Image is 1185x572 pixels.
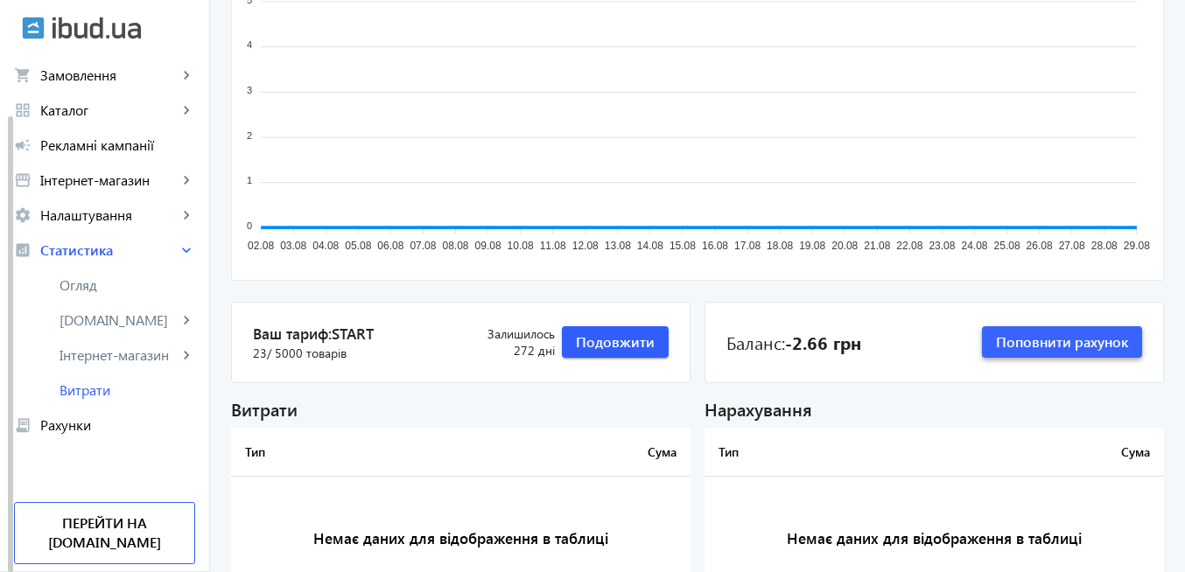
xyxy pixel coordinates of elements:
[14,416,32,434] mat-icon: receipt_long
[312,241,339,253] tspan: 04.08
[22,17,45,39] img: ibud.svg
[14,136,32,154] mat-icon: campaign
[247,130,252,141] tspan: 2
[831,241,858,253] tspan: 20.08
[864,241,890,253] tspan: 21.08
[267,345,347,361] span: / 5000 товарів
[896,241,922,253] tspan: 22.08
[1091,241,1118,253] tspan: 28.08
[40,66,178,84] span: Замовлення
[247,85,252,95] tspan: 3
[178,346,195,364] mat-icon: keyboard_arrow_right
[53,17,141,39] img: ibud_text.svg
[915,428,1164,477] th: Сума
[60,276,195,294] span: Огляд
[1059,241,1085,253] tspan: 27.08
[1124,241,1150,253] tspan: 29.08
[178,66,195,84] mat-icon: keyboard_arrow_right
[178,206,195,224] mat-icon: keyboard_arrow_right
[14,502,195,564] a: Перейти на [DOMAIN_NAME]
[508,241,534,253] tspan: 10.08
[994,241,1020,253] tspan: 25.08
[14,241,32,259] mat-icon: analytics
[929,241,955,253] tspan: 23.08
[231,428,442,477] th: Тип
[996,332,1128,352] span: Поповнити рахунок
[799,241,825,253] tspan: 19.08
[247,40,252,51] tspan: 4
[231,397,691,421] div: Витрати
[576,332,655,352] span: Подовжити
[60,311,178,329] span: [DOMAIN_NAME]
[442,241,468,253] tspan: 08.08
[40,206,178,224] span: Налаштування
[14,171,32,189] mat-icon: storefront
[14,66,32,84] mat-icon: shopping_cart
[280,241,306,253] tspan: 03.08
[247,176,252,186] tspan: 1
[60,346,178,364] span: Інтернет-магазин
[178,171,195,189] mat-icon: keyboard_arrow_right
[982,326,1142,358] button: Поповнити рахунок
[40,241,178,259] span: Статистика
[572,241,599,253] tspan: 12.08
[40,101,178,119] span: Каталог
[1027,241,1053,253] tspan: 26.08
[442,428,691,477] th: Сума
[248,241,274,253] tspan: 02.08
[345,241,371,253] tspan: 05.08
[253,345,347,362] span: 23
[540,241,566,253] tspan: 11.08
[767,241,793,253] tspan: 18.08
[40,136,195,154] span: Рекламні кампанії
[670,241,696,253] tspan: 15.08
[702,241,728,253] tspan: 16.08
[178,101,195,119] mat-icon: keyboard_arrow_right
[637,241,663,253] tspan: 14.08
[705,397,1164,421] div: Нарахування
[178,311,195,329] mat-icon: keyboard_arrow_right
[785,330,861,354] b: -2.66 грн
[562,326,669,358] button: Подовжити
[705,428,915,477] th: Тип
[40,416,195,434] span: Рахунки
[475,241,501,253] tspan: 09.08
[14,101,32,119] mat-icon: grid_view
[253,324,452,345] span: Ваш тариф:
[332,324,374,343] span: Start
[377,241,403,253] tspan: 06.08
[726,330,861,354] div: Баланс:
[410,241,436,253] tspan: 07.08
[452,325,555,343] span: Залишилось
[178,241,195,259] mat-icon: keyboard_arrow_right
[605,241,631,253] tspan: 13.08
[247,220,252,231] tspan: 0
[40,171,178,189] span: Інтернет-магазин
[452,325,555,359] div: 272 дні
[734,241,761,253] tspan: 17.08
[60,381,195,399] span: Витрати
[961,241,987,253] tspan: 24.08
[14,206,32,224] mat-icon: settings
